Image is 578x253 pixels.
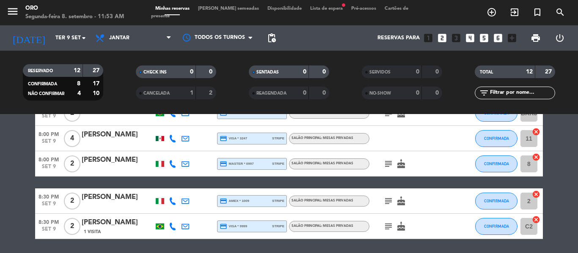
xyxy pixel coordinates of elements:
i: filter_list [479,88,489,98]
span: pending_actions [267,33,277,43]
span: REAGENDADA [256,91,286,95]
i: looks_6 [493,33,504,44]
span: set 9 [35,139,62,148]
span: NÃO CONFIRMAR [28,92,64,96]
span: 2 [64,218,80,235]
strong: 1 [190,90,193,96]
button: menu [6,5,19,21]
span: Salão Principal: Mesas Privadas [292,224,353,228]
i: credit_card [220,223,227,230]
i: add_box [506,33,517,44]
div: [PERSON_NAME] [82,217,154,228]
strong: 0 [322,90,328,96]
span: [PERSON_NAME] semeadas [194,6,263,11]
div: Segunda-feira 8. setembro - 11:53 AM [25,13,124,21]
strong: 17 [93,81,101,87]
i: subject [383,159,394,169]
span: CONFIRMADA [484,161,509,166]
span: Reservas para [377,35,420,41]
i: power_settings_new [555,33,565,43]
strong: 12 [526,69,533,75]
span: 8:00 PM [35,154,62,164]
strong: 0 [322,69,328,75]
i: cake [396,196,406,206]
span: set 9 [35,226,62,236]
i: looks_one [423,33,434,44]
button: CONFIRMADA [475,193,517,209]
strong: 0 [209,69,214,75]
div: LOG OUT [548,25,572,51]
div: [PERSON_NAME] [82,155,154,166]
span: 8:30 PM [35,191,62,201]
i: looks_two [437,33,448,44]
strong: 2 [209,90,214,96]
i: cake [396,159,406,169]
strong: 0 [303,90,306,96]
span: CANCELADA [143,91,170,95]
span: master * 0997 [220,160,254,168]
div: [PERSON_NAME] [82,129,154,140]
button: CONFIRMADA [475,155,517,172]
strong: 0 [190,69,193,75]
span: SERVIDOS [369,70,391,74]
i: credit_card [220,197,227,205]
span: 4 [64,130,80,147]
button: CONFIRMADA [475,218,517,235]
span: stripe [272,136,284,141]
strong: 8 [77,81,80,87]
i: menu [6,5,19,18]
i: cancel [532,153,540,161]
span: Jantar [109,35,129,41]
span: Salão Principal: Mesas Privadas [292,136,353,140]
span: set 9 [35,113,62,123]
i: cancel [532,190,540,199]
i: [DATE] [6,29,51,47]
span: Salão Principal: Mesas Privadas [292,199,353,202]
span: CHECK INS [143,70,167,74]
i: credit_card [220,160,227,168]
span: set 9 [35,201,62,211]
span: 2 [64,193,80,209]
strong: 10 [93,90,101,96]
span: CONFIRMADA [484,199,509,203]
span: Disponibilidade [263,6,306,11]
strong: 27 [545,69,553,75]
i: looks_3 [451,33,462,44]
strong: 0 [416,69,419,75]
i: looks_4 [465,33,476,44]
i: looks_5 [479,33,490,44]
i: cancel [532,128,540,136]
i: subject [383,221,394,231]
span: 1 Visita [84,229,101,235]
strong: 0 [435,90,440,96]
i: turned_in_not [532,7,542,17]
span: Cartões de presente [151,6,408,19]
strong: 27 [93,68,101,73]
span: Segundo andar: Em frente ao Bar [292,111,358,114]
button: CONFIRMADA [475,130,517,147]
span: TOTAL [480,70,493,74]
i: add_circle_outline [487,7,497,17]
i: exit_to_app [509,7,520,17]
i: subject [383,196,394,206]
span: visa * 3247 [220,135,247,142]
strong: 0 [303,69,306,75]
strong: 0 [416,90,419,96]
span: Minhas reservas [151,6,194,11]
span: 8:30 PM [35,217,62,226]
span: fiber_manual_record [341,3,346,8]
span: visa * 9999 [220,223,247,230]
span: RESERVADO [28,69,53,73]
span: stripe [272,198,284,204]
span: stripe [272,223,284,229]
strong: 0 [435,69,440,75]
strong: 12 [74,68,80,73]
span: CONFIRMADA [484,136,509,141]
i: cancel [532,215,540,224]
i: search [555,7,565,17]
span: SENTADAS [256,70,279,74]
span: Lista de espera [306,6,347,11]
span: print [531,33,541,43]
span: CONFIRMADA [28,82,57,86]
span: 8:00 PM [35,129,62,139]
